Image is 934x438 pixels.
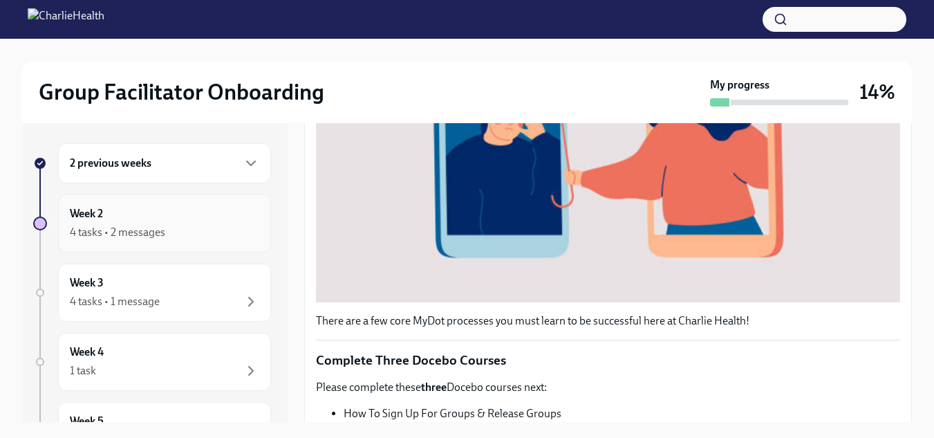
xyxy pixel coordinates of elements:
a: Week 34 tasks • 1 message [33,264,271,322]
h6: Week 4 [70,345,104,360]
div: 4 tasks • 2 messages [70,225,165,240]
a: Week 41 task [33,333,271,391]
strong: My progress [710,77,769,93]
p: There are a few core MyDot processes you must learn to be successful here at Charlie Health! [316,313,900,329]
h6: Week 3 [70,275,104,291]
h3: 14% [859,80,895,104]
h6: 2 previous weeks [70,156,151,171]
div: 2 previous weeks [58,143,271,183]
p: Complete Three Docebo Courses [316,352,900,369]
div: 4 tasks • 1 message [70,294,160,309]
h6: Week 5 [70,414,104,429]
strong: three [421,381,447,394]
h2: Group Facilitator Onboarding [39,78,324,106]
h6: Week 2 [70,206,103,221]
p: Please complete these Docebo courses next: [316,380,900,395]
li: Documentation [344,421,900,437]
a: Week 24 tasks • 2 messages [33,194,271,253]
div: 1 task [70,363,96,378]
img: CharlieHealth [28,8,104,30]
li: How To Sign Up For Groups & Release Groups [344,406,900,421]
